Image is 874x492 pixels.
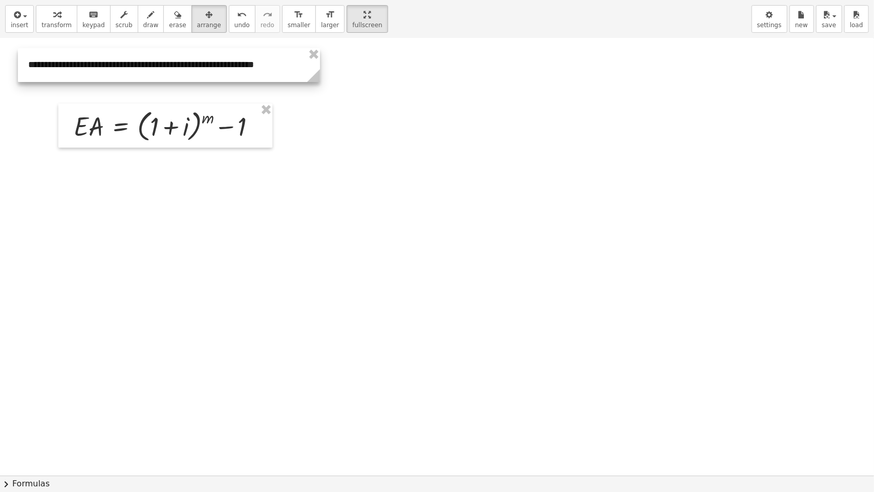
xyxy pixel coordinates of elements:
i: format_size [294,9,304,21]
i: format_size [325,9,335,21]
span: insert [11,22,28,29]
button: format_sizesmaller [282,5,316,33]
span: smaller [288,22,310,29]
span: transform [41,22,72,29]
span: keypad [82,22,105,29]
i: redo [263,9,272,21]
button: fullscreen [347,5,388,33]
span: draw [143,22,159,29]
button: erase [163,5,191,33]
button: new [790,5,814,33]
span: arrange [197,22,221,29]
button: redoredo [255,5,280,33]
button: insert [5,5,34,33]
span: new [795,22,808,29]
span: load [850,22,863,29]
button: format_sizelarger [315,5,345,33]
span: redo [261,22,274,29]
button: undoundo [229,5,255,33]
i: keyboard [89,9,98,21]
span: save [822,22,836,29]
span: larger [321,22,339,29]
button: keyboardkeypad [77,5,111,33]
button: load [844,5,869,33]
button: settings [752,5,787,33]
span: undo [235,22,250,29]
span: fullscreen [352,22,382,29]
button: arrange [191,5,227,33]
button: scrub [110,5,138,33]
button: draw [138,5,164,33]
span: erase [169,22,186,29]
button: save [816,5,842,33]
span: settings [757,22,782,29]
i: undo [237,9,247,21]
span: scrub [116,22,133,29]
button: transform [36,5,77,33]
